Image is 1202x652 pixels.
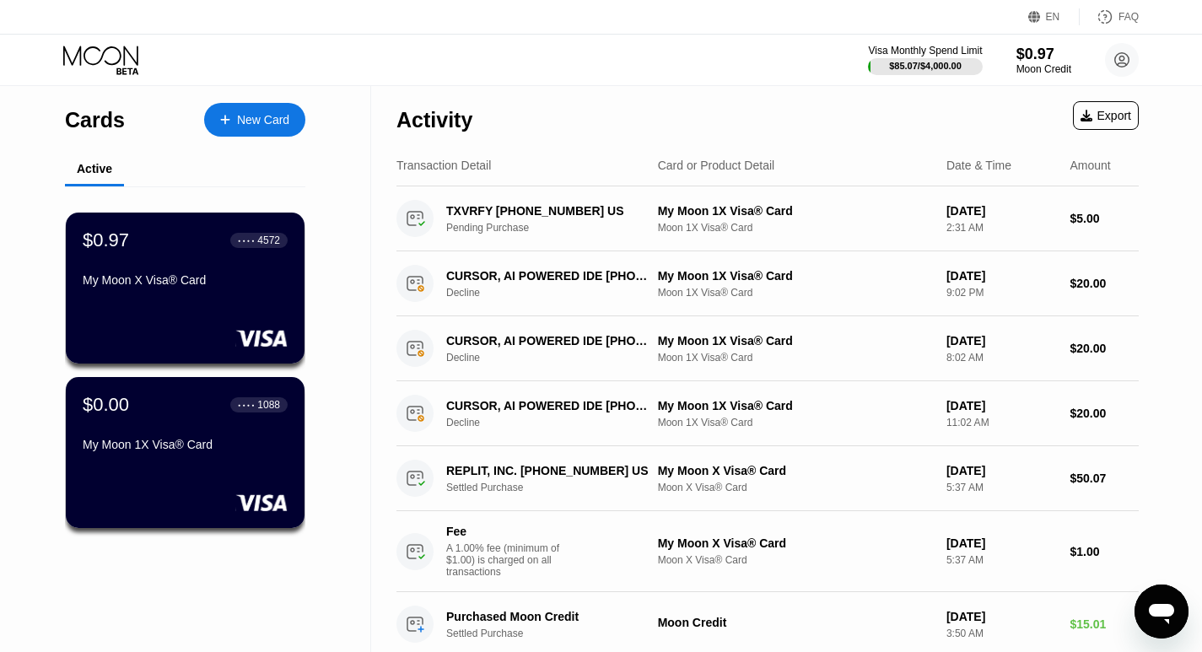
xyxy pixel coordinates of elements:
[65,108,125,132] div: Cards
[396,251,1139,316] div: CURSOR, AI POWERED IDE [PHONE_NUMBER] USDeclineMy Moon 1X Visa® CardMoon 1X Visa® Card[DATE]9:02 ...
[257,399,280,411] div: 1088
[946,352,1057,364] div: 8:02 AM
[446,204,654,218] div: TXVRFY [PHONE_NUMBER] US
[946,536,1057,550] div: [DATE]
[446,222,669,234] div: Pending Purchase
[658,352,933,364] div: Moon 1X Visa® Card
[1016,46,1071,75] div: $0.97Moon Credit
[946,222,1057,234] div: 2:31 AM
[446,542,573,578] div: A 1.00% fee (minimum of $1.00) is charged on all transactions
[83,273,288,287] div: My Moon X Visa® Card
[868,45,982,75] div: Visa Monthly Spend Limit$85.07/$4,000.00
[946,287,1057,299] div: 9:02 PM
[1080,8,1139,25] div: FAQ
[1046,11,1060,23] div: EN
[658,287,933,299] div: Moon 1X Visa® Card
[658,204,933,218] div: My Moon 1X Visa® Card
[1070,212,1139,225] div: $5.00
[446,399,654,412] div: CURSOR, AI POWERED IDE [PHONE_NUMBER] US
[446,628,669,639] div: Settled Purchase
[658,554,933,566] div: Moon X Visa® Card
[446,334,654,348] div: CURSOR, AI POWERED IDE [PHONE_NUMBER] US
[238,402,255,407] div: ● ● ● ●
[658,464,933,477] div: My Moon X Visa® Card
[238,238,255,243] div: ● ● ● ●
[1016,46,1071,63] div: $0.97
[658,222,933,234] div: Moon 1X Visa® Card
[396,316,1139,381] div: CURSOR, AI POWERED IDE [PHONE_NUMBER] USDeclineMy Moon 1X Visa® CardMoon 1X Visa® Card[DATE]8:02 ...
[1070,159,1110,172] div: Amount
[946,464,1057,477] div: [DATE]
[237,113,289,127] div: New Card
[1073,101,1139,130] div: Export
[396,108,472,132] div: Activity
[868,45,982,57] div: Visa Monthly Spend Limit
[396,159,491,172] div: Transaction Detail
[446,482,669,493] div: Settled Purchase
[658,269,933,283] div: My Moon 1X Visa® Card
[1070,277,1139,290] div: $20.00
[946,159,1011,172] div: Date & Time
[1028,8,1080,25] div: EN
[946,482,1057,493] div: 5:37 AM
[446,352,669,364] div: Decline
[658,417,933,428] div: Moon 1X Visa® Card
[77,162,112,175] div: Active
[1070,471,1139,485] div: $50.07
[446,464,654,477] div: REPLIT, INC. [PHONE_NUMBER] US
[66,377,305,528] div: $0.00● ● ● ●1088My Moon 1X Visa® Card
[658,159,775,172] div: Card or Product Detail
[946,554,1057,566] div: 5:37 AM
[946,334,1057,348] div: [DATE]
[889,61,962,71] div: $85.07 / $4,000.00
[204,103,305,137] div: New Card
[396,381,1139,446] div: CURSOR, AI POWERED IDE [PHONE_NUMBER] USDeclineMy Moon 1X Visa® CardMoon 1X Visa® Card[DATE]11:02...
[946,417,1057,428] div: 11:02 AM
[446,417,669,428] div: Decline
[658,616,933,629] div: Moon Credit
[658,334,933,348] div: My Moon 1X Visa® Card
[83,229,129,251] div: $0.97
[396,446,1139,511] div: REPLIT, INC. [PHONE_NUMBER] USSettled PurchaseMy Moon X Visa® CardMoon X Visa® Card[DATE]5:37 AM$...
[257,234,280,246] div: 4572
[396,511,1139,592] div: FeeA 1.00% fee (minimum of $1.00) is charged on all transactionsMy Moon X Visa® CardMoon X Visa® ...
[946,269,1057,283] div: [DATE]
[658,399,933,412] div: My Moon 1X Visa® Card
[658,482,933,493] div: Moon X Visa® Card
[946,204,1057,218] div: [DATE]
[1070,617,1139,631] div: $15.01
[1016,63,1071,75] div: Moon Credit
[1081,109,1131,122] div: Export
[1070,407,1139,420] div: $20.00
[446,610,654,623] div: Purchased Moon Credit
[946,399,1057,412] div: [DATE]
[446,525,564,538] div: Fee
[1118,11,1139,23] div: FAQ
[83,438,288,451] div: My Moon 1X Visa® Card
[396,186,1139,251] div: TXVRFY [PHONE_NUMBER] USPending PurchaseMy Moon 1X Visa® CardMoon 1X Visa® Card[DATE]2:31 AM$5.00
[446,287,669,299] div: Decline
[66,213,305,364] div: $0.97● ● ● ●4572My Moon X Visa® Card
[1135,585,1189,639] iframe: Button to launch messaging window
[1070,545,1139,558] div: $1.00
[83,394,129,416] div: $0.00
[1070,342,1139,355] div: $20.00
[446,269,654,283] div: CURSOR, AI POWERED IDE [PHONE_NUMBER] US
[946,610,1057,623] div: [DATE]
[658,536,933,550] div: My Moon X Visa® Card
[946,628,1057,639] div: 3:50 AM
